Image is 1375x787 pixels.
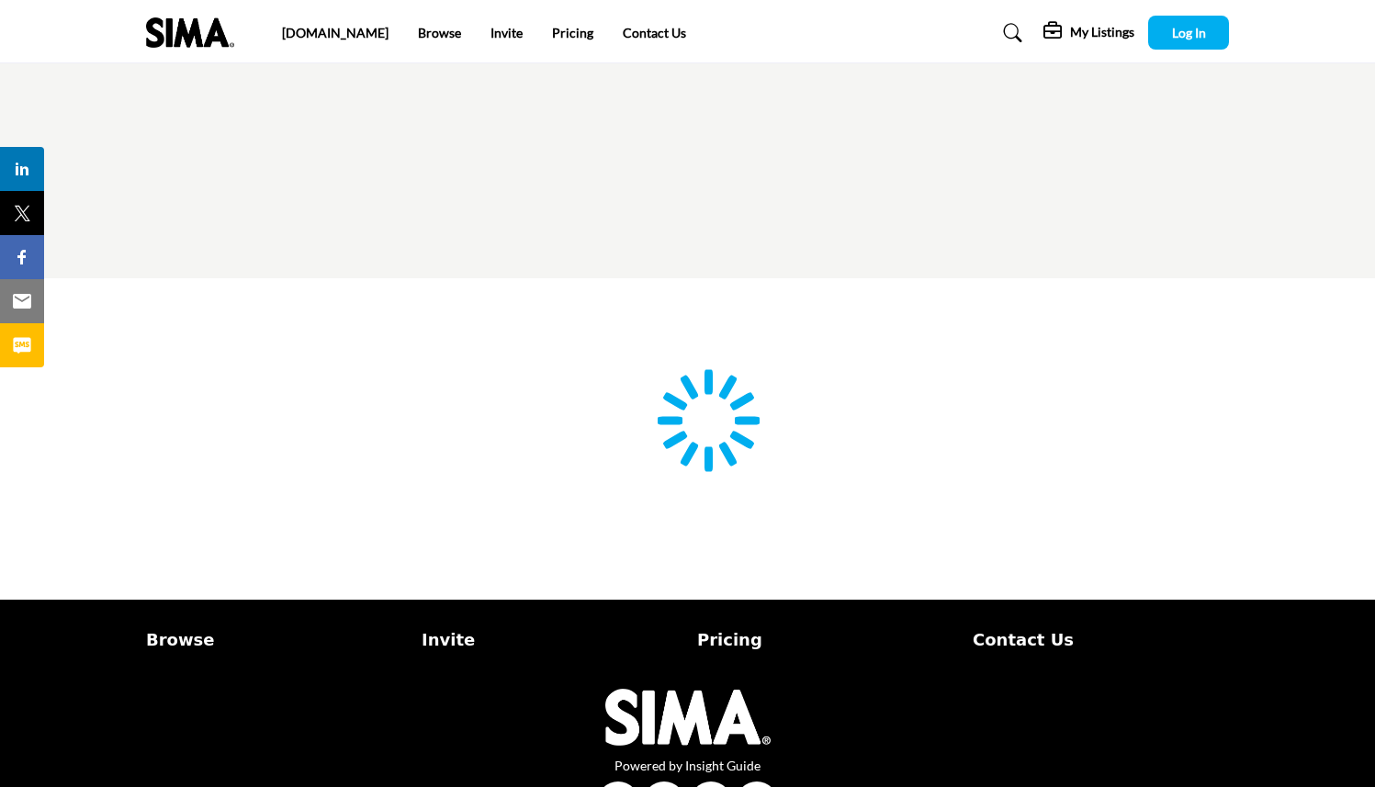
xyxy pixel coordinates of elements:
[623,25,686,40] a: Contact Us
[697,627,953,652] a: Pricing
[490,25,523,40] a: Invite
[1070,24,1134,40] h5: My Listings
[986,18,1034,48] a: Search
[146,627,402,652] a: Browse
[418,25,461,40] a: Browse
[1148,16,1229,50] button: Log In
[422,627,678,652] a: Invite
[1172,25,1206,40] span: Log In
[614,758,761,773] a: Powered by Insight Guide
[282,25,389,40] a: [DOMAIN_NAME]
[146,17,243,48] img: Site Logo
[1043,22,1134,44] div: My Listings
[605,689,771,746] img: No Site Logo
[973,627,1229,652] a: Contact Us
[552,25,593,40] a: Pricing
